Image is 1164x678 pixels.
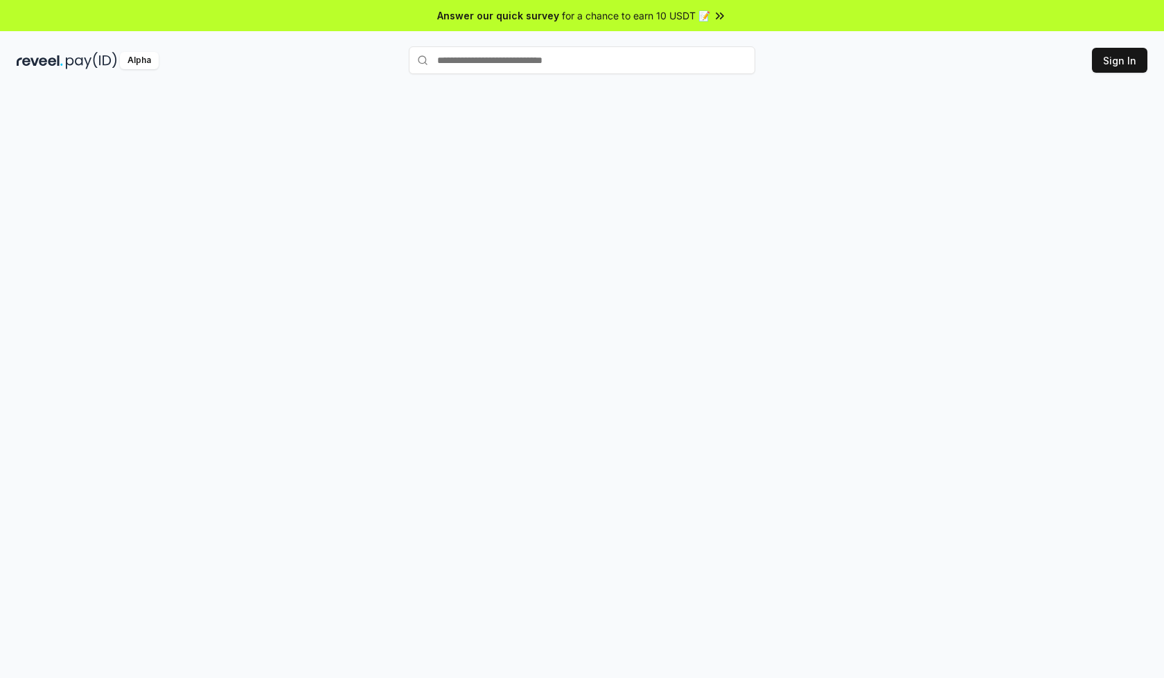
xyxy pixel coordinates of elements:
[120,52,159,69] div: Alpha
[17,52,63,69] img: reveel_dark
[562,8,710,23] span: for a chance to earn 10 USDT 📝
[66,52,117,69] img: pay_id
[437,8,559,23] span: Answer our quick survey
[1092,48,1147,73] button: Sign In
